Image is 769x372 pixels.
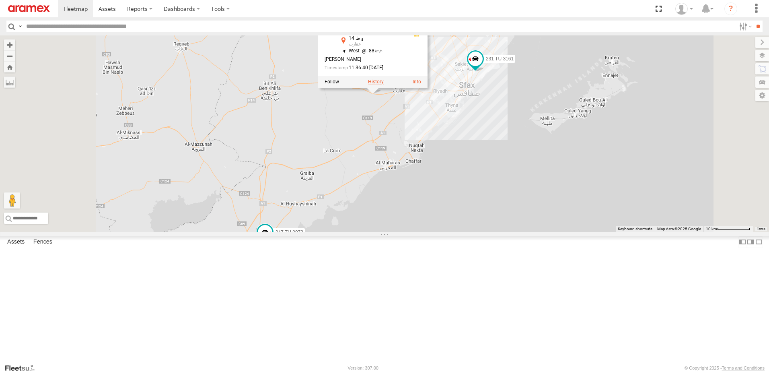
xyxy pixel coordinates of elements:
[657,227,701,231] span: Map data ©2025 Google
[4,39,15,50] button: Zoom in
[703,226,753,232] button: Map Scale: 10 km per 79 pixels
[360,48,382,54] span: 88
[4,192,20,209] button: Drag Pegman onto the map to open Street View
[368,79,384,85] label: View Asset History
[3,236,29,248] label: Assets
[4,50,15,62] button: Zoom out
[17,21,23,32] label: Search Query
[736,21,753,32] label: Search Filter Options
[325,66,405,71] div: Date/time of location update
[672,3,696,15] div: Montassar Cheffi
[348,366,378,370] div: Version: 307.00
[685,366,765,370] div: © Copyright 2025 -
[4,76,15,88] label: Measure
[618,226,652,232] button: Keyboard shortcuts
[706,227,717,231] span: 10 km
[29,236,56,248] label: Fences
[722,366,765,370] a: Terms and Conditions
[276,230,303,236] span: 247 TU 9973
[757,227,765,231] a: Terms (opens in new tab)
[325,79,339,85] label: Realtime tracking of Asset
[349,48,360,54] span: West
[349,36,405,41] div: و ط 14
[325,57,405,62] div: [PERSON_NAME]
[746,236,755,248] label: Dock Summary Table to the Right
[755,236,763,248] label: Hide Summary Table
[486,56,514,62] span: 231 TU 3161
[4,364,41,372] a: Visit our Website
[724,2,737,15] i: ?
[349,42,405,47] div: عقارب
[755,90,769,101] label: Map Settings
[4,62,15,72] button: Zoom Home
[413,79,421,85] a: View Asset Details
[738,236,746,248] label: Dock Summary Table to the Left
[8,5,50,12] img: aramex-logo.svg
